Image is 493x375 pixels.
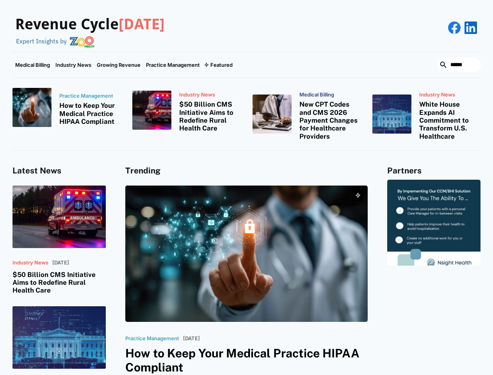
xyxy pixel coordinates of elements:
[12,186,106,295] a: Industry News[DATE]$50 Billion CMS Initiative Aims to Redefine Rural Health Care
[203,52,235,78] div: Featured
[299,100,361,140] h3: New CPT Codes and CMS 2026 Payment Changes for Healthcare Providers
[299,92,361,98] p: Medical Billing
[12,271,106,295] h3: $50 Billion CMS Initiative Aims to Redefine Rural Health Care
[94,52,143,78] a: Growing Revenue
[419,92,481,98] p: Industry News
[419,100,481,140] h3: White House Expands AI Commitment to Transform U.S. Healthcare
[125,336,179,342] p: Practice Management
[210,62,233,68] div: Featured
[143,52,203,78] a: Practice Management
[12,8,165,48] a: Revenue Cycle[DATE]Expert Insights by
[59,102,121,125] h3: How to Keep Your Medical Practice HIPAA Compliant
[253,88,361,141] a: Medical BillingNew CPT Codes and CMS 2026 Payment Changes for Healthcare Providers
[53,52,94,78] a: Industry News
[15,16,165,34] h3: Revenue Cycle
[12,166,106,176] h4: Latest News
[125,166,368,176] h4: Trending
[119,16,165,33] span: [DATE]
[52,260,69,266] p: [DATE]
[132,88,241,132] a: Industry News$50 Billion CMS Initiative Aims to Redefine Rural Health Care
[12,260,48,266] p: Industry News
[16,37,67,45] div: Expert Insights by
[125,346,368,374] h3: How to Keep Your Medical Practice HIPAA Compliant
[179,92,241,98] p: Industry News
[179,100,241,132] h3: $50 Billion CMS Initiative Aims to Redefine Rural Health Care
[372,88,481,141] a: Industry NewsWhite House Expands AI Commitment to Transform U.S. Healthcare
[59,93,121,99] p: Practice Management
[387,166,481,176] h4: Partners
[183,336,200,342] p: [DATE]
[12,52,53,78] a: Medical Billing
[12,88,121,127] a: Practice ManagementHow to Keep Your Medical Practice HIPAA Compliant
